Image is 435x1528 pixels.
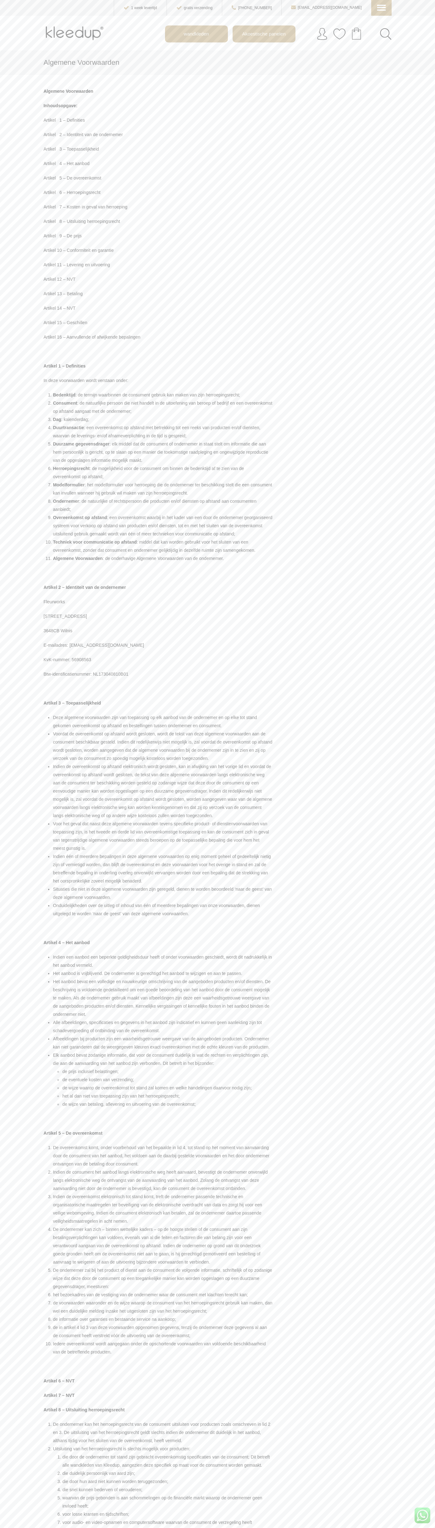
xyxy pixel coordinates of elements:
[53,399,272,415] li: : de natuurlijke persoon die niet handelt in de uitoefening van beroep of bedrijf en een overeenk...
[316,28,328,40] img: account.svg
[239,29,289,39] span: Akoestische panelen
[43,1378,74,1383] strong: Artikel 6 – NVT
[53,401,77,406] strong: Consument
[53,1266,272,1291] li: De ondernemer zal bij het product of dienst aan de consument de volgende informatie, schriftelijk...
[53,852,272,885] li: Indien één of meerdere bepalingen in deze algemene voorwaarden op enig moment geheel of gedeeltel...
[53,554,272,562] li: : de onderhavige Algemene Voorwaarden van de ondernemer.
[62,1494,272,1510] li: waarvan de prijs gebonden is aan schommelingen op de financiële markt waarop de ondernemer geen i...
[53,417,61,422] strong: Dag
[43,1393,74,1398] strong: Artikel 7 – NVT
[53,540,137,545] strong: Techniek voor communicatie op afstand
[53,1193,272,1225] li: Indien de overeenkomst elektronisch tot stand komt, treft de ondernemer passende technische en or...
[43,1131,102,1136] strong: Artikel 5 – De overeenkomst
[53,425,84,430] strong: Duurtransactie
[62,1477,272,1486] li: die door hun aard niet kunnen worden teruggezonden;
[53,392,75,397] strong: Bedenktijd
[62,1100,272,1108] li: de wijze van betaling, aflevering en uitvoering van de overeenkomst;
[43,290,272,298] p: Artikel 13 – Betaling
[43,116,272,124] p: Artikel 1 – Definities
[43,700,101,706] strong: Artikel 3 – Toepasselijkheid
[53,977,272,1018] li: Het aanbod bevat een volledige en nauwkeurige omschrijving van de aangeboden producten en/of dien...
[53,482,85,487] strong: Modelformulier
[43,58,119,66] span: Algemene Voorwaarden
[53,1018,272,1035] li: Alle afbeeldingen, specificaties en gegevens in het aanbod zijn indicatief en kunnen geen aanleid...
[53,969,272,977] li: Het aanbod is vrijblijvend. De ondernemer is gerechtigd het aanbod te wijzigen en aan te passen.
[62,1084,272,1092] li: de wijze waarop de overeenkomst tot stand zal komen en welke handelingen daarvoor nodig zijn;
[43,940,90,945] strong: Artikel 4 – Het aanbod
[43,203,272,211] p: Artikel 7 – Kosten in geval van herroeping
[43,174,272,182] p: Artikel 5 – De overeenkomst
[43,627,272,635] p: 3648CB Wilnis
[43,376,272,385] p: In deze voorwaarden wordt verstaan onder:
[43,670,272,678] p: Btw-identificatienummer: NL173040810B01
[53,497,272,513] li: : de natuurlijke of rechtspersoon die producten en/of diensten op afstand aan consumenten aanbiedt;
[43,261,272,269] p: Artikel 11 – Levering en uitvoering
[53,762,272,820] li: Indien de overeenkomst op afstand elektronisch wordt gesloten, kan in afwijking van het vorige li...
[53,885,272,901] li: Situaties die niet in deze algemene voorwaarden zijn geregeld, dienen te worden beoordeeld ‘naar ...
[165,25,396,42] nav: Main menu
[43,103,77,108] strong: Inhoudsopgave:
[43,188,272,197] p: Artikel 6 – Herroepingsrecht
[53,440,272,464] li: : elk middel dat de consument of ondernemer in staat stelt om informatie die aan hem persoonlijk ...
[43,363,85,368] strong: Artikel 1 – Definities
[380,28,392,40] a: Search
[53,1420,272,1445] li: De ondernemer kan het herroepingsrecht van de consument uitsluiten voor producten zoals omschreve...
[62,1486,272,1494] li: die snel kunnen bederven of verouderen;
[53,901,272,918] li: Onduidelijkheden over de uitleg of inhoud van één of meerdere bepalingen van onze voorwaarden, di...
[53,464,272,481] li: : de mogelijkheid voor de consument om binnen de bedenktijd af te zien van de overeenkomst op afs...
[53,466,90,471] strong: Herroepingsrecht
[43,585,126,590] strong: Artikel 2 – Identiteit van de ondernemer
[166,26,227,42] a: wandkleden
[43,612,272,620] p: [STREET_ADDRESS]
[53,538,272,554] li: : middel dat kan worden gebruikt voor het sluiten van een overeenkomst, zonder dat consument en o...
[53,1168,272,1193] li: Indien de consument het aanbod langs elektronische weg heeft aanvaard, bevestigt de ondernemer on...
[43,130,272,139] p: Artikel 2 – Identiteit van de ondernemer
[62,1510,272,1518] li: voor losse kranten en tijdschriften;
[43,89,93,94] strong: Algemene Voorwaarden
[53,1051,272,1108] li: Elk aanbod bevat zodanige informatie, dat voor de consument duidelijk is wat de rechten en verpli...
[53,713,272,730] li: Deze algemene voorwaarden zijn van toepassing op elk aanbod van de ondernemer en op elke tot stan...
[346,25,367,41] a: Your cart
[53,1340,272,1356] li: Iedere overeenkomst wordt aangegaan onder de opschortende voorwaarden van voldoende beschikbaarhe...
[62,1092,272,1100] li: het al dan niet van toepassing zijn van het herroepingsrecht;
[43,304,272,312] p: Artikel 14 – NVT
[43,598,272,606] p: Fleurworks
[53,1291,272,1299] li: het bezoekadres van de vestiging van de ondernemer waar de consument met klachten terecht kan;
[62,1067,272,1076] li: de prijs inclusief belastingen;
[53,1315,272,1323] li: de informatie over garanties en bestaande service na aankoop;
[53,441,109,446] strong: Duurzame gegevensdrager
[62,1469,272,1477] li: die duidelijk persoonlijk van aard zijn;
[62,1076,272,1084] li: de eventuele kosten van verzending;
[43,246,272,254] p: Artikel 10 – Conformiteit en garantie
[53,953,272,969] li: Indien een aanbod een beperkte geldigheidsduur heeft of onder voorwaarden geschiedt, wordt dit na...
[43,641,272,649] p: E-mailadres: [EMAIL_ADDRESS][DOMAIN_NAME]
[53,1143,272,1168] li: De overeenkomst komt, onder voorbehoud van het bepaalde in lid 4, tot stand op het moment van aan...
[53,513,272,538] li: : een overeenkomst waarbij in het kader van een door de ondernemer georganiseerd systeem voor ver...
[233,26,295,42] a: Akoestische panelen
[62,1453,272,1469] li: die door de ondernemer tot stand zijn gebracht overeenkomstig specificaties van de consument; Dit...
[53,499,79,504] strong: Ondernemer
[43,21,108,46] img: Kleedup
[43,333,272,341] p: Artikel 16 – Aanvullende of afwijkende bepalingen
[53,481,272,497] li: : het modelformulier voor herroeping die de ondernemer ter beschikking stelt die een consument ka...
[53,424,272,440] li: : een overeenkomst op afstand met betrekking tot een reeks van producten en/of diensten, waarvan ...
[43,318,272,327] p: Artikel 15 – Geschillen
[43,217,272,225] p: Artikel 8 – Uitsluiting herroepingsrecht
[180,29,212,39] span: wandkleden
[43,1407,124,1412] strong: Artikel 8 – Uitsluiting herroepingsrecht
[53,820,272,852] li: Voor het geval dat naast deze algemene voorwaarden tevens specifieke product- of dienstenvoorwaar...
[53,515,107,520] strong: Overeenkomst op afstand
[43,275,272,283] p: Artikel 12 – NVT
[53,415,272,424] li: : kalenderdag;
[53,391,272,399] li: : de termijn waarbinnen de consument gebruik kan maken van zijn herroepingsrecht;
[333,28,346,40] img: verlanglijstje.svg
[53,1323,272,1340] li: de in artikel 4 lid 3 van deze voorwaarden opgenomen gegevens, tenzij de ondernemer deze gegevens...
[43,232,272,240] p: Artikel 9 – De prijs
[43,145,272,153] p: Artikel 3 – Toepasselijkheid
[43,656,272,664] p: KvK-nummer: 56908563
[43,159,272,168] p: Artikel 4 – Het aanbod
[53,1225,272,1266] li: De ondernemer kan zich – binnen wettelijke kaders – op de hoogte stellen of de consument aan zijn...
[53,556,102,561] strong: Algemene Voorwaarden
[53,1299,272,1315] li: de voorwaarden waaronder en de wijze waarop de consument van het herroepingsrecht gebruik kan mak...
[53,1035,272,1051] li: Afbeeldingen bij producten zijn een waarheidsgetrouwe weergave van de aangeboden producten. Onder...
